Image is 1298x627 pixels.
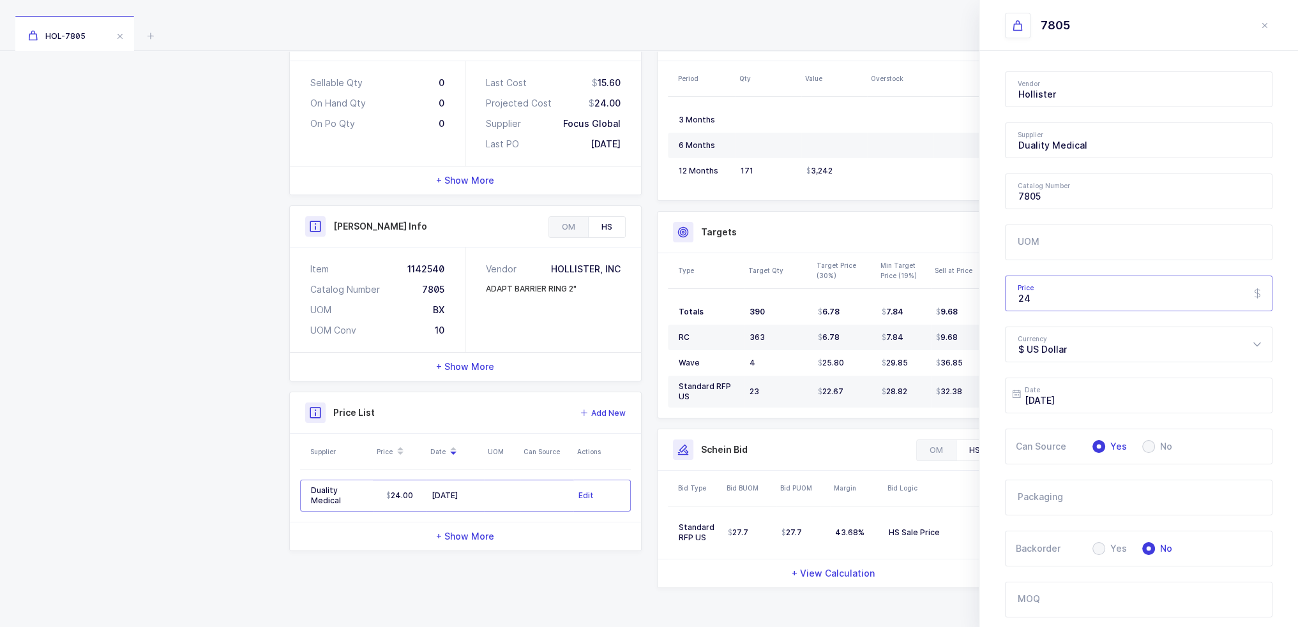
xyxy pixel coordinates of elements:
div: Period [678,73,732,84]
span: Yes [1105,544,1127,553]
span: 6.78 [818,307,840,317]
input: MOQ [1005,582,1272,617]
div: Target Price (30%) [817,260,873,281]
span: Add New [591,407,626,420]
span: + View Calculation [792,567,875,580]
div: Bid Logic [887,483,969,493]
div: Date [430,441,480,462]
input: Catalog Number [1005,173,1272,209]
button: Edit [578,489,594,502]
div: + Show More [290,522,641,550]
div: UOM [310,304,331,316]
div: OM [917,440,956,461]
div: 3 Months [679,115,730,125]
input: UOM [1005,225,1272,260]
div: Supplier [486,117,521,130]
span: No [1155,442,1172,451]
div: Projected Cost [486,97,552,110]
span: Wave [679,358,700,367]
span: 22.67 [818,387,843,397]
div: Focus Global [563,117,621,130]
span: 23 [750,387,759,396]
span: 4 [750,358,755,367]
span: HOL-7805 [28,31,86,41]
div: 7805 [1041,18,1070,33]
div: Last Cost [486,77,527,89]
span: 29.85 [882,358,908,368]
div: Value [805,73,863,84]
div: OM [549,217,588,237]
div: 12 Months [679,166,730,176]
span: No [1155,544,1172,553]
div: Supplier [310,446,369,457]
div: HOLLISTER, INC [551,263,621,276]
div: + Show More [290,353,641,381]
div: UOM [488,446,516,457]
div: 0 [439,117,444,130]
div: Vendor [486,263,522,276]
div: HS [588,217,625,237]
span: 390 [750,307,765,316]
span: Totals [679,307,704,316]
span: 32.38 [936,387,962,397]
span: Standard RFP US [679,381,731,401]
span: 28.82 [882,387,907,397]
span: 27.7 [728,527,748,538]
button: Add New [580,407,626,420]
div: 24.00 [589,97,621,110]
h3: Schein Bid [701,443,748,456]
div: Target Qty [748,265,809,276]
div: Standard RFP US [679,522,718,543]
div: Qty [739,73,797,84]
span: RC [679,332,690,342]
div: + Show More [290,166,641,195]
span: 25.80 [818,358,844,368]
span: 27.7 [781,527,802,538]
div: HS [956,440,993,461]
span: 6.78 [818,332,840,343]
div: Bid Type [678,483,719,493]
span: 171 [741,166,753,175]
div: 0 [439,77,444,89]
span: Yes [1105,442,1127,451]
div: [DATE] [591,138,621,151]
div: Duality Medical [311,485,368,506]
h3: [PERSON_NAME] Info [333,220,427,233]
span: 3,242 [806,166,833,176]
div: Bid PUOM [780,483,826,493]
div: 0 [439,97,444,110]
div: Type [678,265,741,276]
div: UOM Conv [310,324,356,337]
span: 43.68% [835,527,864,537]
div: Overstock [871,73,929,84]
span: 9.68 [936,332,958,343]
div: Sell at Price [935,265,995,276]
div: Price [377,441,423,462]
div: BX [433,304,444,316]
div: Sellable Qty [310,77,363,89]
div: Can Source [524,446,570,457]
span: 36.85 [936,358,963,368]
span: + Show More [436,360,494,373]
div: Margin [834,483,880,493]
div: + View Calculation [658,559,1009,587]
div: Bid BUOM [727,483,773,493]
span: 7.84 [882,307,903,317]
div: Actions [577,446,627,457]
input: Price [1005,276,1272,311]
h3: Targets [701,226,737,239]
span: 9.68 [936,307,958,317]
div: HS Sale Price [889,527,968,538]
span: + Show More [436,174,494,187]
button: close drawer [1257,18,1272,33]
span: 24.00 [386,491,413,501]
div: 15.60 [592,77,621,89]
div: On Po Qty [310,117,355,130]
span: 363 [750,332,765,342]
div: Min Target Price (19%) [880,260,927,281]
span: + Show More [436,530,494,543]
div: ADAPT BARRIER RING 2" [486,283,577,295]
span: 7.84 [882,332,903,343]
div: On Hand Qty [310,97,366,110]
